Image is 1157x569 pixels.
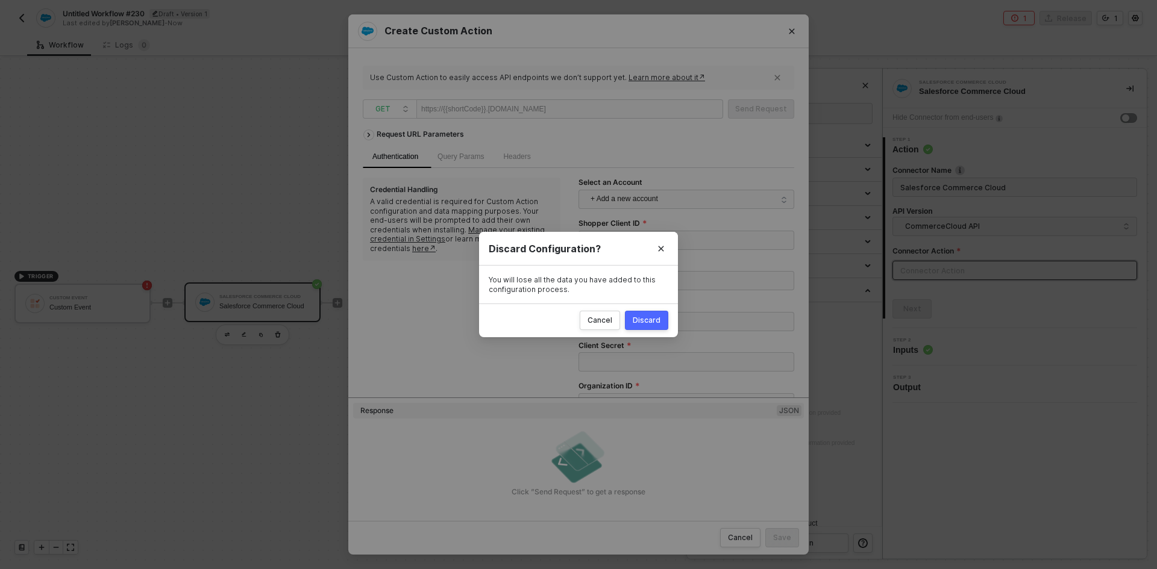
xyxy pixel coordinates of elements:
button: Cancel [720,528,760,547]
button: Cancel [580,311,620,330]
div: Credential Handling [370,185,438,194]
div: Authentication [372,151,418,163]
span: GET [375,100,409,118]
span: icon-arrow-right [364,133,374,138]
input: Shopper Client ID [578,231,794,250]
label: Shopper Client ID [578,219,647,228]
button: Close [644,232,678,266]
div: Create Custom Action [358,22,799,41]
div: https://{{shortCode}}.[DOMAIN_NAME] [421,100,546,118]
input: Client Secret [578,352,794,372]
label: Select an Account [578,178,650,187]
span: icon-close [774,74,781,81]
div: Cancel [588,316,612,325]
input: Organization ID [578,393,794,412]
div: Click ”Send Request” to get a response [353,487,804,497]
img: integration-icon [362,25,374,37]
button: Discard [625,311,668,330]
span: JSON [777,405,801,416]
label: Organization ID [578,381,640,391]
input: Shopper Client Secret [578,271,794,290]
button: Save [765,528,799,547]
a: Learn more about it↗ [629,73,705,82]
a: Manage your existing credential in Settings [370,225,545,244]
button: Close [775,14,809,48]
div: Use Custom Action to easily access API endpoints we don’t support yet. [370,73,768,82]
div: Response [360,406,394,415]
div: You will lose all the data you have added to this configuration process. [489,275,668,294]
div: A valid credential is required for Custom Action configuration and data mapping purposes. Your en... [370,197,553,253]
div: Request URL Parameters [371,123,470,145]
span: + Add a new account [591,190,787,209]
img: empty-state-send-request [548,427,609,487]
a: here↗ [412,244,436,253]
div: Discard Configuration? [489,242,668,255]
span: Headers [503,152,530,161]
span: Query Params [437,152,484,161]
button: Send Request [728,99,794,119]
input: Client ID [578,312,794,331]
div: Cancel [728,533,753,543]
div: Discard [633,316,660,325]
label: Client Secret [578,341,632,350]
